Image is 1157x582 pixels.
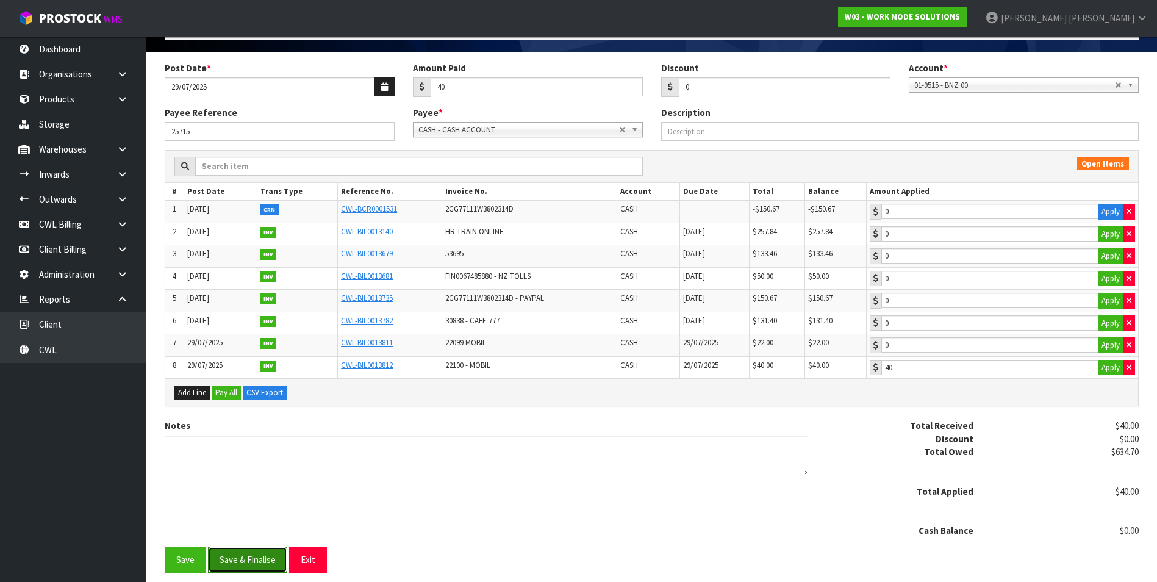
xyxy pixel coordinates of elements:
td: CASH [617,356,679,378]
span: CASH - CASH ACCOUNT [418,123,619,137]
span: $257.84 [753,226,777,237]
span: $634.70 [1111,446,1139,458]
input: Amount Paid [431,77,643,96]
td: 53695 [442,245,617,268]
td: 7 [165,334,184,357]
td: 1 [165,201,184,223]
td: CASH [617,223,679,245]
button: Apply [1098,360,1123,376]
td: [DATE] [184,290,257,312]
button: Exit [289,547,327,573]
td: 22100 - MOBIL [442,356,617,378]
td: 22099 MOBIL [442,334,617,357]
span: $40.00 [808,360,829,370]
strong: INV [260,227,277,238]
td: [DATE] [679,290,749,312]
th: # [165,183,184,201]
strong: INV [260,361,277,372]
span: $40.00 [1116,486,1139,497]
span: $150.67 [808,293,833,303]
strong: INV [260,271,277,282]
td: 2 [165,223,184,245]
button: Apply [1098,204,1123,220]
input: Description [661,122,1139,141]
td: 5 [165,290,184,312]
button: Save [165,547,206,573]
td: 4 [165,267,184,290]
a: CWL-BIL0013735 [341,293,393,303]
input: Post Date [165,77,375,96]
th: Due Date [679,183,749,201]
td: [DATE] [184,201,257,223]
strong: W03 - WORK MODE SOLUTIONS [845,12,960,22]
span: $0.00 [1120,525,1139,536]
th: Reference No. [338,183,442,201]
td: CASH [617,245,679,268]
td: [DATE] [679,312,749,334]
button: Apply [1098,226,1123,242]
a: CWL-BCR0001531 [341,204,397,214]
td: CASH [617,312,679,334]
strong: Cash Balance [919,525,973,536]
strong: Total Applied [917,486,973,497]
td: [DATE] [184,245,257,268]
span: Open Items [1077,157,1129,170]
img: cube-alt.png [18,10,34,26]
span: [PERSON_NAME] [1069,12,1134,24]
strong: Total Received [910,420,973,431]
span: $40.00 [753,360,773,370]
strong: INV [260,316,277,327]
td: 30838 - CAFE 777 [442,312,617,334]
td: 29/07/2025 [679,356,749,378]
td: CASH [617,267,679,290]
label: Payee Reference [165,106,237,119]
label: Post Date [165,62,211,74]
label: Payee [413,106,443,119]
td: [DATE] [184,223,257,245]
a: CWL-BIL0013681 [341,271,393,281]
span: $133.46 [753,248,777,259]
td: [DATE] [679,245,749,268]
td: CASH [617,201,679,223]
span: ProStock [39,10,101,26]
td: HR TRAIN ONLINE [442,223,617,245]
th: Post Date [184,183,257,201]
td: [DATE] [679,223,749,245]
a: CWL-BIL0013140 [341,226,393,237]
strong: INV [260,249,277,260]
td: 6 [165,312,184,334]
button: Apply [1098,293,1123,309]
span: $50.00 [753,271,773,281]
th: Total [749,183,804,201]
td: [DATE] [184,312,257,334]
button: Apply [1098,248,1123,264]
span: $257.84 [808,226,833,237]
span: -$150.67 [753,204,779,214]
a: CWL-BIL0013812 [341,360,393,370]
td: 29/07/2025 [679,334,749,357]
td: [DATE] [679,267,749,290]
button: Apply [1098,271,1123,287]
label: Amount Paid [413,62,466,74]
button: Add Line [174,386,210,400]
td: 29/07/2025 [184,356,257,378]
small: WMS [104,13,123,25]
span: -$150.67 [808,204,835,214]
td: FIN0067485880 - NZ TOLLS [442,267,617,290]
th: Balance [805,183,867,201]
button: Apply [1098,315,1123,331]
button: Pay All [212,386,241,400]
button: Save & Finalise [208,547,287,573]
label: Description [661,106,711,119]
span: $133.46 [808,248,833,259]
input: Payee Reference [165,122,395,141]
td: [DATE] [184,267,257,290]
span: $131.40 [808,315,833,326]
label: Account [909,62,948,74]
strong: Total Owed [924,446,973,458]
a: CWL-BIL0013782 [341,315,393,326]
td: CASH [617,290,679,312]
label: Notes [165,419,190,432]
span: $150.67 [753,293,777,303]
span: 01-9515 - BNZ 00 [914,78,1115,93]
